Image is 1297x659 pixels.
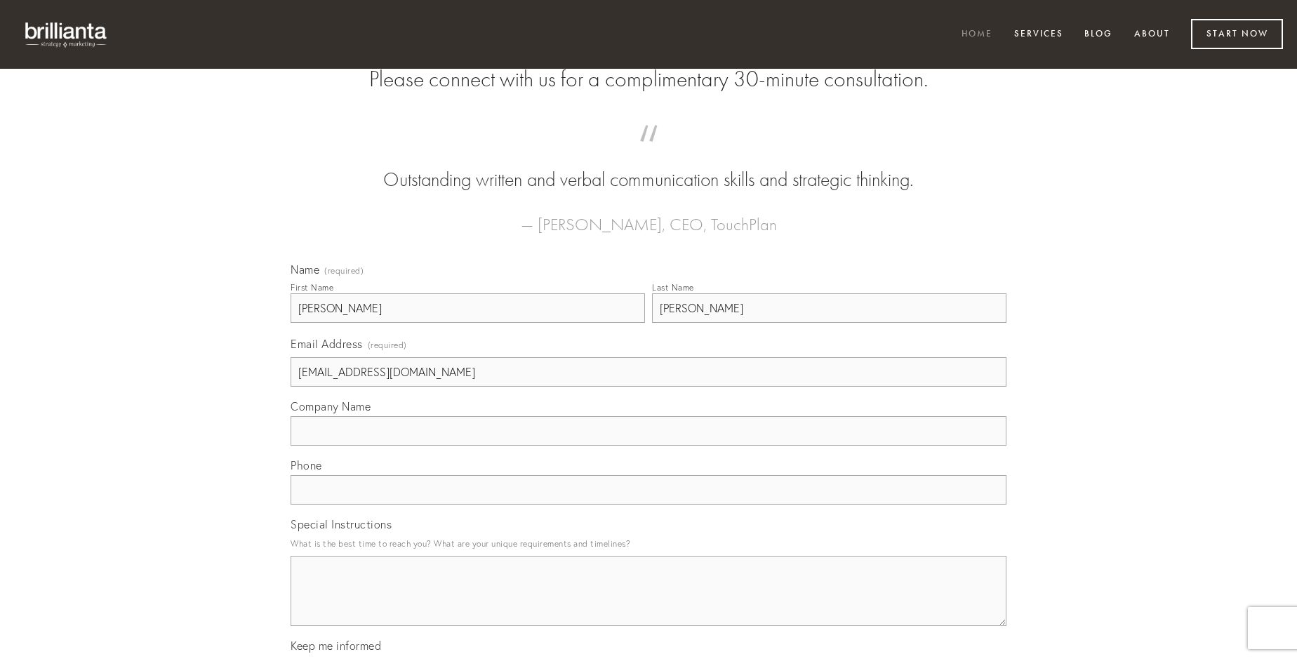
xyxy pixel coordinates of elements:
[14,14,119,55] img: brillianta - research, strategy, marketing
[652,282,694,293] div: Last Name
[313,139,984,194] blockquote: Outstanding written and verbal communication skills and strategic thinking.
[291,639,381,653] span: Keep me informed
[368,335,407,354] span: (required)
[1125,23,1179,46] a: About
[313,194,984,239] figcaption: — [PERSON_NAME], CEO, TouchPlan
[1005,23,1072,46] a: Services
[291,517,392,531] span: Special Instructions
[291,66,1006,93] h2: Please connect with us for a complimentary 30-minute consultation.
[291,282,333,293] div: First Name
[291,337,363,351] span: Email Address
[313,139,984,166] span: “
[291,262,319,277] span: Name
[324,267,364,275] span: (required)
[1075,23,1122,46] a: Blog
[291,458,322,472] span: Phone
[952,23,1002,46] a: Home
[291,399,371,413] span: Company Name
[1191,19,1283,49] a: Start Now
[291,534,1006,553] p: What is the best time to reach you? What are your unique requirements and timelines?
